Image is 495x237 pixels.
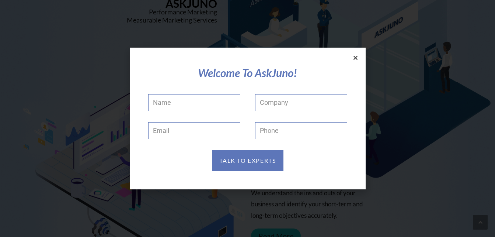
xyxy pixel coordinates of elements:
button: TALK TO EXPERTS [212,150,283,171]
input: Company [255,94,347,111]
input: Email [148,122,240,139]
h2: Welcome To AskJuno! [148,66,347,79]
span: TALK TO EXPERTS [219,158,276,164]
input: Name [148,94,240,111]
input: Only numbers and phone characters (#, -, *, etc) are accepted. [255,122,347,139]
